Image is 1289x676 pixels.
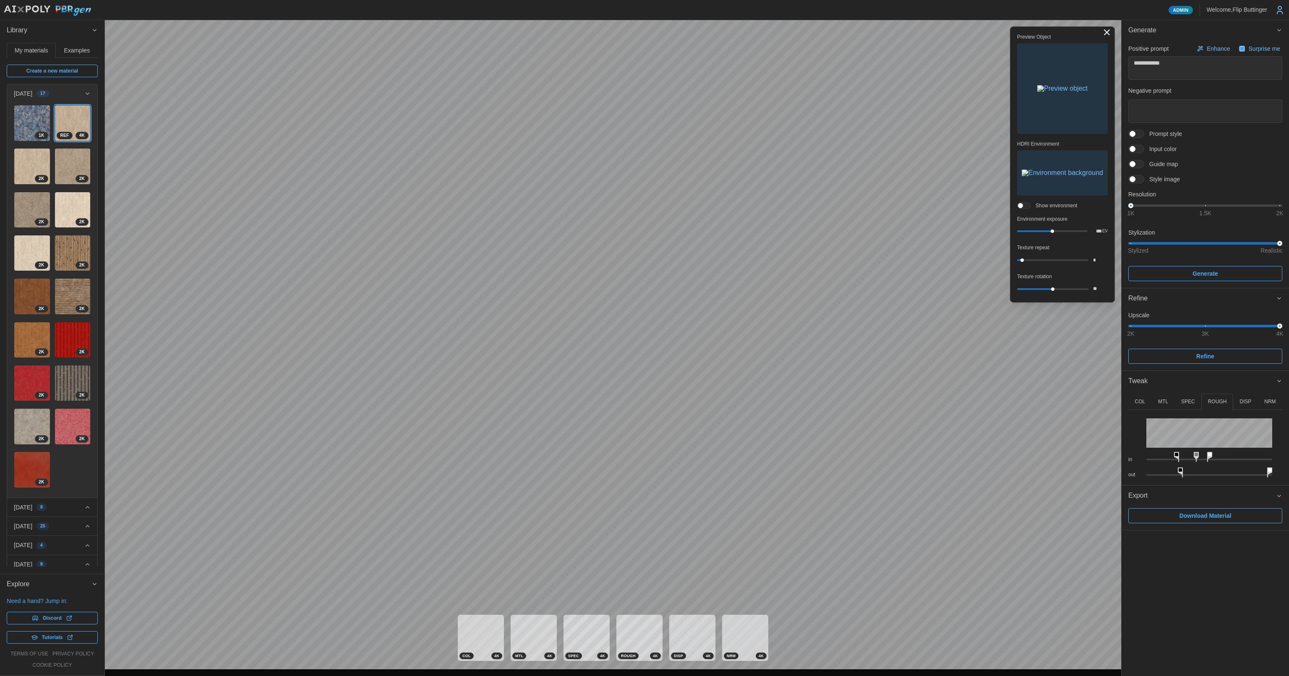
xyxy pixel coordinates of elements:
p: Resolution [1128,190,1282,198]
a: GvB6oKPjjtnQlBznGppP2K [14,408,50,445]
p: DISP [1239,398,1251,405]
span: Tutorials [42,632,63,643]
button: Enhance [1195,43,1232,55]
span: Refine [1196,349,1214,363]
span: SPEC [568,653,579,659]
img: 4hlNP0lpzArIxt2pUGqH [14,452,50,488]
div: Generate [1122,41,1289,288]
p: Environment exposure [1017,216,1108,223]
button: Refine [1122,288,1289,309]
span: 4 K [547,653,552,659]
p: Negative prompt [1128,86,1282,95]
p: HDRI Environment [1017,141,1108,148]
span: Explore [7,574,91,595]
span: 2 K [39,219,44,225]
span: 4 [40,542,43,549]
span: 25 [40,523,45,530]
span: REF [60,132,69,139]
span: 4 K [759,653,764,659]
img: fHZF18b47FZigwPMczyx [55,409,91,444]
span: 2 K [79,262,85,269]
p: Welcome, Flip Buttinger [1207,5,1267,14]
p: in [1128,456,1140,463]
img: s4yuekZc6WS7PQWeBiBd [14,192,50,228]
div: [DATE]17 [7,103,97,498]
a: fHZF18b47FZigwPMczyx2K [55,408,91,445]
a: Discord [7,612,98,624]
button: [DATE]17 [7,84,97,103]
span: 2 K [79,392,85,399]
span: ROUGH [621,653,636,659]
button: Generate [1128,266,1282,281]
span: NRM [727,653,736,659]
span: MTL [515,653,523,659]
p: COL [1135,398,1145,405]
a: lyfDzu39ZKDG8sHX6vHq2K [14,365,50,402]
button: Surprise me [1237,43,1282,55]
span: 2 K [39,436,44,442]
p: Upscale [1128,311,1282,319]
span: 2 K [39,262,44,269]
span: DISP [674,653,683,659]
a: 4hlNP0lpzArIxt2pUGqH2K [14,452,50,488]
p: [DATE] [14,89,32,98]
img: JZw3YYzdJ190Gbzmy58t [55,192,91,228]
span: COL [462,653,471,659]
button: Refine [1128,349,1282,364]
span: Export [1128,485,1276,506]
button: Export [1122,485,1289,506]
span: Download Material [1179,509,1232,523]
a: JZw3YYzdJ190Gbzmy58t2K [55,192,91,228]
button: [DATE]9 [7,555,97,574]
span: Input color [1144,145,1177,153]
p: SPEC [1181,398,1195,405]
img: lyfDzu39ZKDG8sHX6vHq [14,365,50,401]
img: AjyFNGQAq55SWgxcipq5 [55,322,91,358]
div: Export [1122,506,1289,530]
button: [DATE]9 [7,498,97,517]
p: [DATE] [14,541,32,549]
span: Guide map [1144,160,1178,168]
img: 7eE8ueEukj4KpldimI8q [55,149,91,184]
img: Preview object [1037,85,1088,92]
a: Create a new material [7,65,98,77]
button: [DATE]25 [7,517,97,535]
span: 4 K [494,653,499,659]
span: 2 K [39,349,44,355]
span: 17 [40,90,45,97]
p: [DATE] [14,560,32,569]
span: 2 K [79,305,85,312]
img: sStQXQfhPLh8M7Wz4y90 [14,149,50,184]
span: Discord [43,612,62,624]
a: icPMVKgyJjlucHYJhuv22K [14,322,50,358]
a: CdGuatSdldAUJ4eSUfrj2K [14,278,50,315]
span: 2 K [39,479,44,485]
button: Preview object [1017,43,1108,134]
a: KDogp2ILD4LTRjJKBdZU2K [55,365,91,402]
img: Environment background [1022,170,1103,176]
span: 9 [40,504,43,511]
img: icPMVKgyJjlucHYJhuv2 [14,322,50,358]
span: 4 K [600,653,605,659]
span: 2 K [39,392,44,399]
p: Enhance [1207,44,1232,53]
span: Generate [1128,20,1276,41]
a: terms of use [10,650,48,658]
a: 7eE8ueEukj4KpldimI8q2K [55,148,91,185]
span: Prompt style [1144,130,1182,138]
img: U0rokpEeasBnE9qNnvdm [55,235,91,271]
a: z3NV1PoKoX9rlBZghIMy2K [14,235,50,271]
p: Positive prompt [1128,44,1169,53]
a: U0rokpEeasBnE9qNnvdm2K [55,235,91,271]
a: cookie policy [32,662,72,669]
img: z3NV1PoKoX9rlBZghIMy [14,235,50,271]
button: Download Material [1128,508,1282,523]
button: [DATE]4 [7,536,97,554]
a: AjyFNGQAq55SWgxcipq52K [55,322,91,358]
button: Toggle viewport controls [1101,26,1113,38]
span: 2 K [79,219,85,225]
p: Texture repeat [1017,244,1108,251]
a: s4yuekZc6WS7PQWeBiBd2K [14,192,50,228]
span: Admin [1173,6,1188,14]
img: GvB6oKPjjtnQlBznGppP [14,409,50,444]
